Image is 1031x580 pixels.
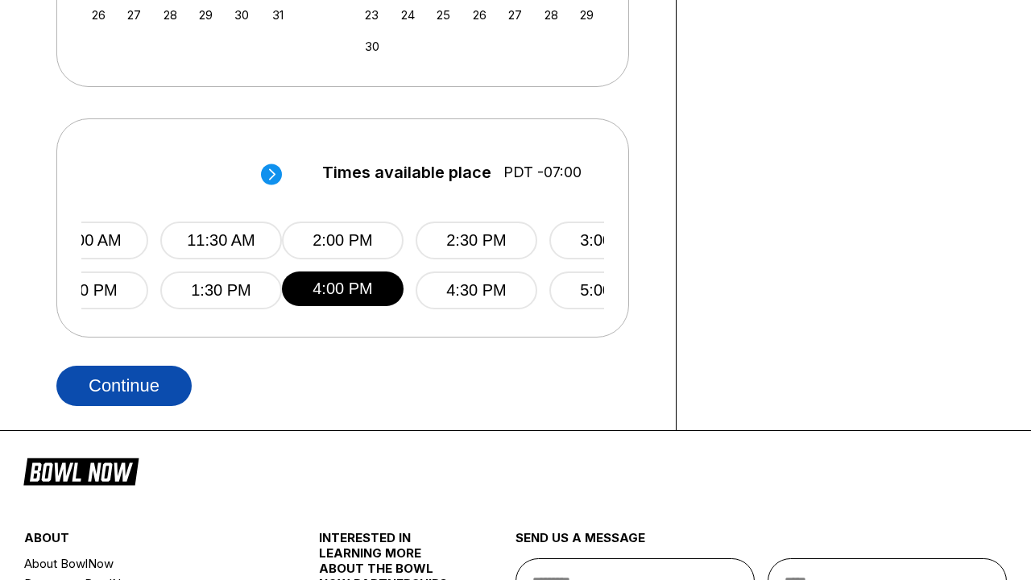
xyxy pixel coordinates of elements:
[504,4,526,26] div: Choose Thursday, November 27th, 2025
[549,222,671,259] button: 3:00 PM
[540,4,562,26] div: Choose Friday, November 28th, 2025
[24,553,270,574] a: About BowlNow
[416,222,537,259] button: 2:30 PM
[282,271,404,306] button: 4:00 PM
[123,4,145,26] div: Choose Monday, October 27th, 2025
[159,4,181,26] div: Choose Tuesday, October 28th, 2025
[433,4,454,26] div: Choose Tuesday, November 25th, 2025
[322,164,491,181] span: Times available place
[549,271,671,309] button: 5:00 PM
[515,530,1007,558] div: send us a message
[503,164,582,181] span: PDT -07:00
[56,366,192,406] button: Continue
[576,4,598,26] div: Choose Saturday, November 29th, 2025
[397,4,419,26] div: Choose Monday, November 24th, 2025
[160,271,282,309] button: 1:30 PM
[88,4,110,26] div: Choose Sunday, October 26th, 2025
[361,35,383,57] div: Choose Sunday, November 30th, 2025
[27,222,148,259] button: 11:00 AM
[195,4,217,26] div: Choose Wednesday, October 29th, 2025
[160,222,282,259] button: 11:30 AM
[361,4,383,26] div: Choose Sunday, November 23rd, 2025
[282,222,404,259] button: 2:00 PM
[469,4,491,26] div: Choose Wednesday, November 26th, 2025
[24,530,270,553] div: about
[267,4,288,26] div: Choose Friday, October 31st, 2025
[416,271,537,309] button: 4:30 PM
[27,271,148,309] button: 1:00 PM
[231,4,253,26] div: Choose Thursday, October 30th, 2025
